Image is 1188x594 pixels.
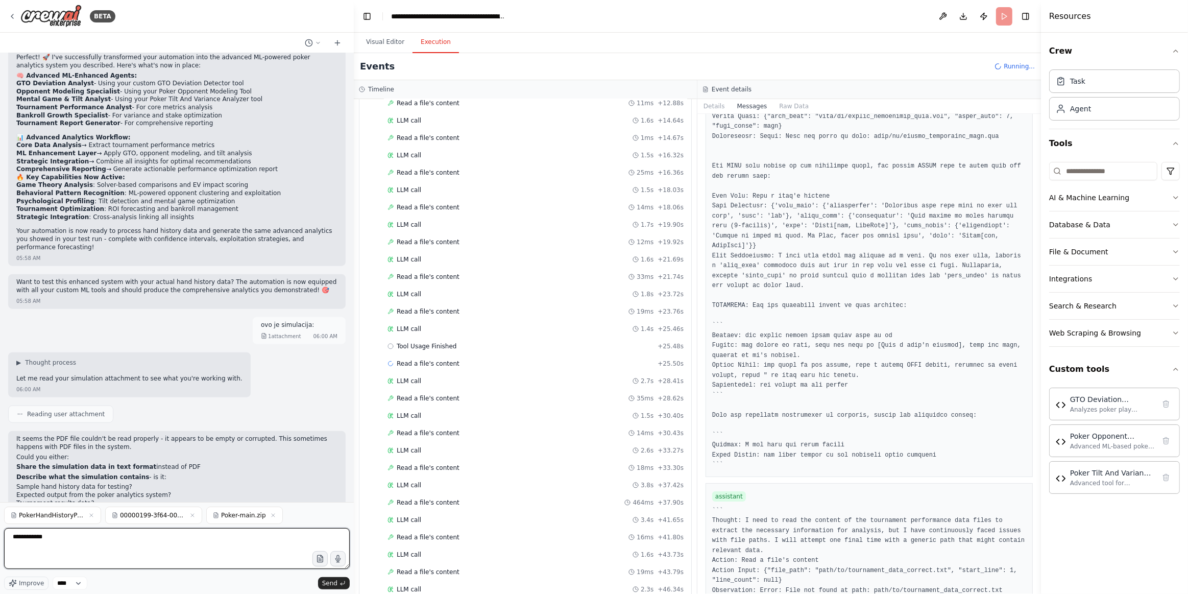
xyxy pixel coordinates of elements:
[397,377,421,385] span: LLM call
[641,551,653,559] span: 1.6s
[658,551,684,559] span: + 43.73s
[397,238,459,246] span: Read a file's content
[16,454,337,462] p: Could you either:
[16,141,337,150] li: → Extract tournament performance metrics
[641,151,653,159] span: 1.5s
[658,307,684,316] span: + 23.76s
[633,498,653,507] span: 464ms
[360,59,395,74] h2: Events
[16,189,337,198] li: : ML-powered opponent clustering and exploitation
[397,360,459,368] span: Read a file's content
[658,221,684,229] span: + 19.90s
[658,273,684,281] span: + 21.74s
[1049,37,1180,65] button: Crew
[16,80,337,88] li: - Using your custom GTO Deviation Detector tool
[1049,220,1110,230] div: Database & Data
[641,221,653,229] span: 1.7s
[637,533,653,541] span: 16ms
[19,511,84,519] span: PokerHandHistoryParser-master.zip
[1049,239,1180,265] button: File & Document
[330,551,346,566] button: Click to speak your automation idea
[1049,320,1180,346] button: Web Scraping & Browsing
[1159,397,1173,411] button: Delete tool
[1049,355,1180,384] button: Custom tools
[397,134,459,142] span: Read a file's content
[16,375,243,383] p: Let me read your simulation attachment to see what you're working with.
[16,134,131,141] strong: 📊 Advanced Analytics Workflow:
[16,254,40,262] div: 05:58 AM
[16,500,337,508] li: Tournament results data?
[397,325,421,333] span: LLM call
[397,446,421,455] span: LLM call
[641,377,653,385] span: 2.7s
[712,491,746,502] span: assistant
[658,360,684,368] span: + 25.50s
[368,85,394,93] h3: Timeline
[641,412,653,420] span: 1.5s
[641,290,653,298] span: 1.8s
[641,325,653,333] span: 1.4s
[658,394,684,402] span: + 28.62s
[16,189,125,197] strong: Behavioral Pattern Recognition
[397,290,421,298] span: LLM call
[16,359,76,367] button: ▶Thought process
[1049,158,1180,355] div: Tools
[1049,247,1108,257] div: File & Document
[90,10,115,22] div: BETA
[1049,301,1117,311] div: Search & Research
[658,516,684,524] span: + 41.65s
[637,429,653,437] span: 14ms
[16,473,337,482] p: - is it:
[637,568,653,576] span: 19ms
[16,120,120,127] strong: Tournament Report Generator
[312,551,328,566] button: Upload files
[397,429,459,437] span: Read a file's content
[358,32,413,53] button: Visual Editor
[301,37,325,49] button: Switch to previous chat
[641,585,653,593] span: 2.3s
[16,72,137,79] strong: 🧠 Advanced ML-Enhanced Agents:
[16,198,337,206] li: : Tilt detection and mental game optimization
[637,464,653,472] span: 18ms
[397,516,421,524] span: LLM call
[360,9,374,23] button: Hide left sidebar
[397,151,421,159] span: LLM call
[731,99,773,113] button: Messages
[658,464,684,472] span: + 33.30s
[397,221,421,229] span: LLM call
[16,158,89,165] strong: Strategic Integration
[637,169,653,177] span: 25ms
[397,412,421,420] span: LLM call
[658,498,684,507] span: + 37.90s
[658,446,684,455] span: + 33.27s
[712,85,751,93] h3: Event details
[16,181,337,189] li: : Solver-based comparisons and EV impact scoring
[1049,293,1180,319] button: Search & Research
[16,174,125,181] strong: 🔥 Key Capabilities Now Active:
[397,116,421,125] span: LLM call
[16,181,93,188] strong: Game Theory Analysis
[658,481,684,489] span: + 37.42s
[773,99,815,113] button: Raw Data
[27,410,105,418] span: Reading user attachment
[16,150,96,157] strong: ML Enhancement Layer
[658,134,684,142] span: + 14.67s
[16,213,89,221] strong: Strategic Integration
[1070,406,1155,414] div: Analyzes poker play patterns against GTO baselines to identify deviations and provide strategic r...
[322,579,337,587] span: Send
[637,203,653,211] span: 14ms
[1049,193,1129,203] div: AI & Machine Learning
[1070,76,1085,86] div: Task
[221,511,266,519] span: Poker-main.zip
[16,278,337,294] p: Want to test this enhanced system with your actual hand history data? The automation is now equip...
[25,359,76,367] span: Thought process
[397,498,459,507] span: Read a file's content
[658,377,684,385] span: + 28.41s
[16,463,156,470] strong: Share the simulation data in text format
[658,99,684,107] span: + 12.88s
[397,307,459,316] span: Read a file's content
[397,568,459,576] span: Read a file's content
[397,99,459,107] span: Read a file's content
[16,104,132,111] strong: Tournament Performance Analyst
[16,463,337,471] p: instead of PDF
